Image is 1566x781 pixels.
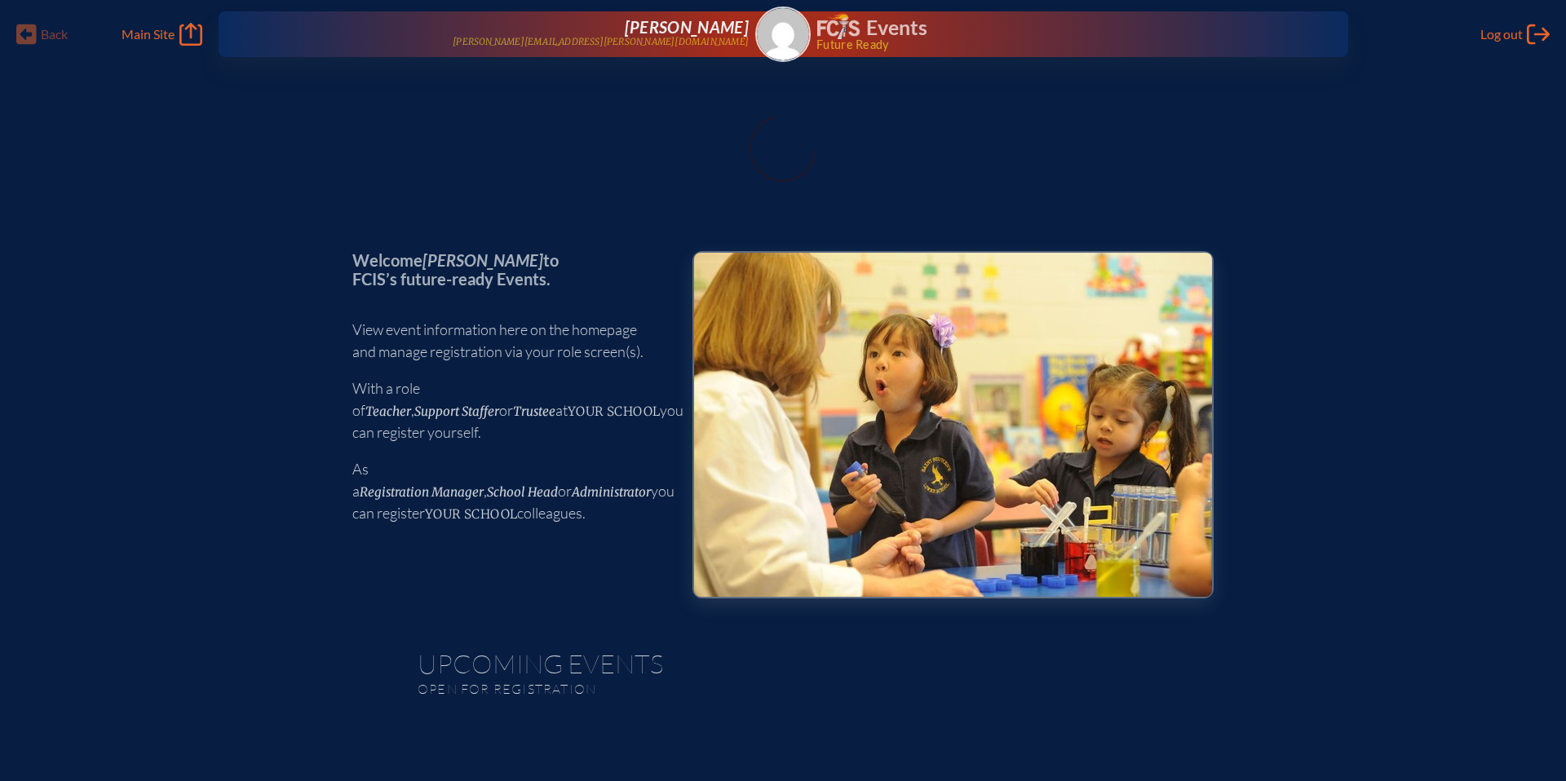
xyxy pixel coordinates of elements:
[816,39,1296,51] span: Future Ready
[360,484,484,500] span: Registration Manager
[694,253,1212,597] img: Events
[122,26,175,42] span: Main Site
[414,404,499,419] span: Support Staffer
[757,8,809,60] img: Gravatar
[352,319,666,363] p: View event information here on the homepage and manage registration via your role screen(s).
[755,7,811,62] a: Gravatar
[352,458,666,524] p: As a , or you can register colleagues.
[271,18,750,51] a: [PERSON_NAME][PERSON_NAME][EMAIL_ADDRESS][PERSON_NAME][DOMAIN_NAME]
[1480,26,1523,42] span: Log out
[352,377,666,443] p: With a role of , or at you can register yourself.
[513,404,555,419] span: Trustee
[352,251,666,288] p: Welcome to FCIS’s future-ready Events.
[572,484,651,500] span: Administrator
[487,484,558,500] span: School Head
[625,17,749,37] span: [PERSON_NAME]
[422,250,543,270] span: [PERSON_NAME]
[418,651,1148,677] h1: Upcoming Events
[365,404,411,419] span: Teacher
[418,681,848,697] p: Open for registration
[425,506,517,522] span: your school
[453,37,749,47] p: [PERSON_NAME][EMAIL_ADDRESS][PERSON_NAME][DOMAIN_NAME]
[122,23,201,46] a: Main Site
[568,404,660,419] span: your school
[817,13,1296,51] div: FCIS Events — Future ready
